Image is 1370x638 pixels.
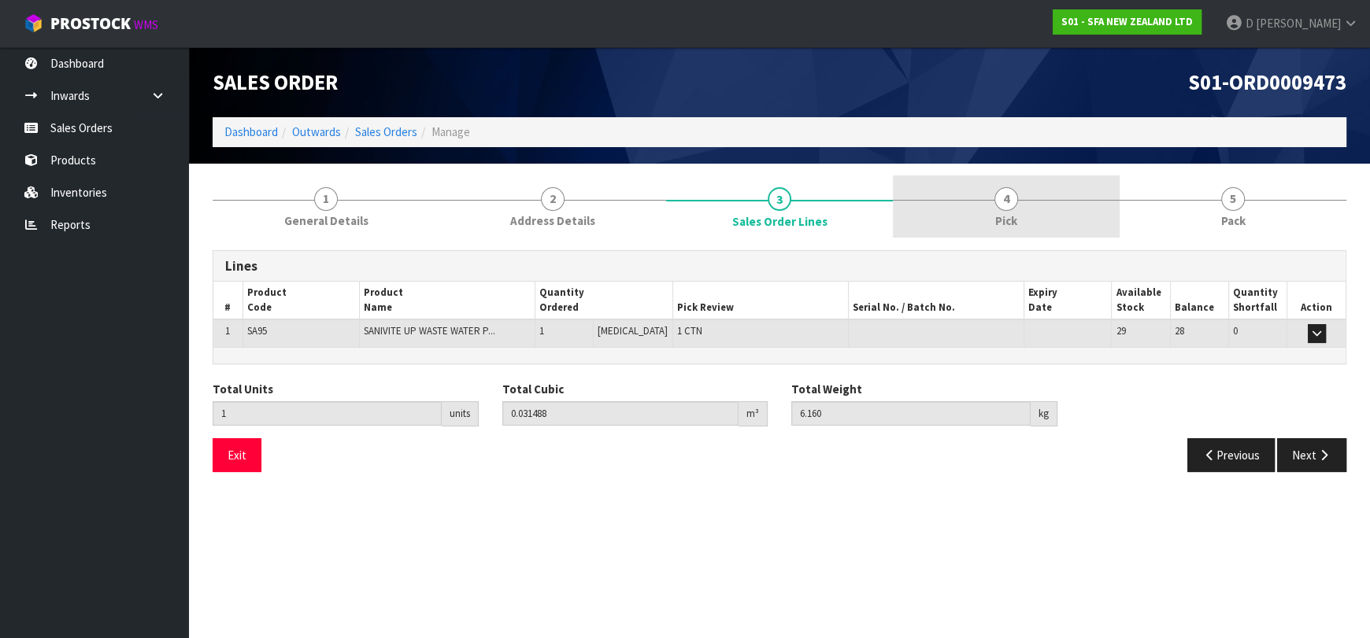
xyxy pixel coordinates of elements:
[284,212,368,229] span: General Details
[541,187,565,211] span: 2
[224,124,278,139] a: Dashboard
[995,212,1017,229] span: Pick
[213,401,442,426] input: Total Units
[535,282,672,319] th: Quantity Ordered
[1061,15,1193,28] strong: S01 - SFA NEW ZEALAND LTD
[1116,324,1125,337] span: 29
[1175,324,1184,337] span: 28
[360,282,535,319] th: Product Name
[213,282,243,319] th: #
[739,401,768,426] div: m³
[791,381,862,397] label: Total Weight
[791,401,1031,426] input: Total Weight
[1024,282,1111,319] th: Expiry Date
[1187,438,1276,472] button: Previous
[502,381,564,397] label: Total Cubic
[431,124,470,139] span: Manage
[1246,16,1253,31] span: D
[134,17,158,32] small: WMS
[1031,401,1057,426] div: kg
[1256,16,1341,31] span: [PERSON_NAME]
[314,187,338,211] span: 1
[1188,69,1346,95] span: S01-ORD0009473
[225,324,230,337] span: 1
[510,212,595,229] span: Address Details
[732,213,828,230] span: Sales Order Lines
[994,187,1018,211] span: 4
[24,13,43,33] img: cube-alt.png
[673,282,849,319] th: Pick Review
[213,238,1346,484] span: Sales Order Lines
[213,438,261,472] button: Exit
[598,324,668,337] span: [MEDICAL_DATA]
[768,187,791,211] span: 3
[1170,282,1228,319] th: Balance
[243,282,360,319] th: Product Code
[1228,282,1287,319] th: Quantity Shortfall
[213,381,273,397] label: Total Units
[849,282,1024,319] th: Serial No. / Batch No.
[1287,282,1346,319] th: Action
[1112,282,1170,319] th: Available Stock
[502,401,739,426] input: Total Cubic
[355,124,417,139] a: Sales Orders
[364,324,495,337] span: SANIVITE UP WASTE WATER P...
[677,324,702,337] span: 1 CTN
[1221,187,1245,211] span: 5
[213,69,338,95] span: Sales Order
[247,324,267,337] span: SA95
[442,401,479,426] div: units
[50,13,131,34] span: ProStock
[292,124,341,139] a: Outwards
[539,324,544,337] span: 1
[1277,438,1346,472] button: Next
[225,259,1334,274] h3: Lines
[1233,324,1238,337] span: 0
[1221,212,1246,229] span: Pack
